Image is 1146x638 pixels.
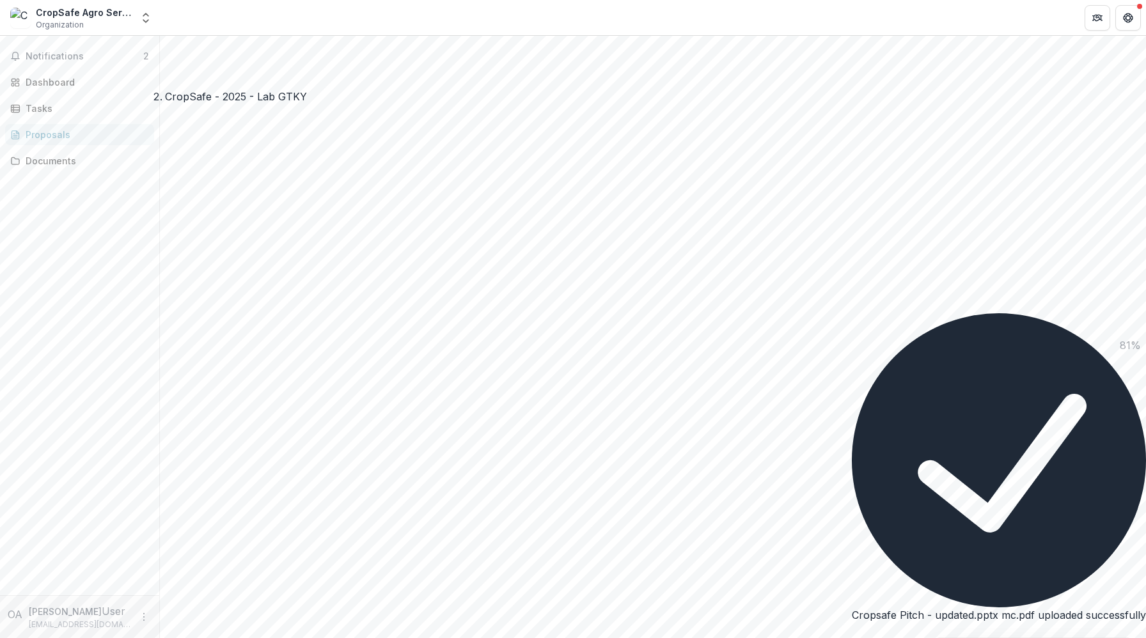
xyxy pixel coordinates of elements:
[1120,338,1141,353] p: 81 %
[143,51,149,61] span: 2
[10,8,31,28] img: CropSafe Agro Service Ltd
[36,19,84,31] span: Organization
[1115,5,1141,31] button: Get Help
[26,51,143,62] span: Notifications
[5,124,154,145] a: Proposals
[165,89,307,104] div: CropSafe - 2025 - Lab GTKY
[29,605,102,618] p: [PERSON_NAME]
[8,607,24,622] div: Osagie Azeta
[136,609,152,625] button: More
[26,154,144,167] div: Documents
[26,75,144,89] div: Dashboard
[26,128,144,141] div: Proposals
[5,150,154,171] a: Documents
[137,5,155,31] button: Open entity switcher
[29,619,131,630] p: [EMAIL_ADDRESS][DOMAIN_NAME]
[5,72,154,93] a: Dashboard
[36,6,132,19] div: CropSafe Agro Service Ltd
[102,603,125,619] p: User
[5,46,154,66] button: Notifications2
[1085,5,1110,31] button: Partners
[5,98,154,119] a: Tasks
[26,102,144,115] div: Tasks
